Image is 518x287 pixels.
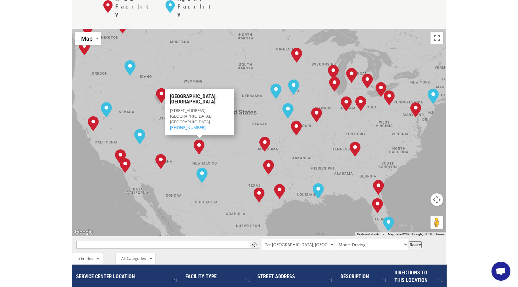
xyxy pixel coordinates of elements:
[154,85,170,106] div: Salt Lake City, UT
[252,243,256,247] span: 
[76,38,93,58] div: Portland, OR
[80,19,96,39] div: Kent, WA
[289,45,305,65] div: Minneapolis, MN
[98,100,114,120] div: Reno, NV
[268,81,284,101] div: Omaha, NE
[373,79,389,100] div: Cleveland, OH
[491,262,510,281] div: Open chat
[309,105,325,125] div: St. Louis, MO
[170,93,229,107] h3: [GEOGRAPHIC_DATA], [GEOGRAPHIC_DATA]
[227,91,231,96] span: Close
[408,100,424,120] div: Baltimore, MD
[353,93,369,114] div: Dayton, OH
[73,228,94,236] img: Google
[388,232,432,236] span: Map data ©2025 Google, INEGI
[250,241,259,249] button: 
[286,77,302,97] div: Des Moines, IA
[261,157,277,177] div: Dallas, TX
[370,177,387,197] div: Jacksonville, FL
[132,126,148,147] div: Las Vegas, NV
[117,155,133,176] div: San Diego, CA
[359,71,376,91] div: Detroit, MI
[381,88,397,108] div: Pittsburgh, PA
[395,270,428,283] span: Directions to this location
[325,62,341,82] div: Milwaukee, WI
[194,165,210,185] div: El Paso, TX
[280,101,296,121] div: Kansas City, MO
[170,107,229,130] p: [STREET_ADDRESS], [GEOGRAPHIC_DATA], [GEOGRAPHIC_DATA]
[272,181,288,202] div: Houston, TX
[75,32,101,45] button: Change map style
[347,139,363,159] div: Tunnel Hill, GA
[381,214,397,234] div: Miami, FL
[85,114,101,134] div: Tracy, CA
[121,256,146,261] span: All Categories
[357,232,384,237] button: Keyboard shortcuts
[425,86,441,106] div: Elizabeth, NJ
[431,193,443,206] button: Map camera controls
[251,185,267,205] div: San Antonio, TX
[431,216,443,229] button: Drag Pegman onto the map to open Street View
[370,196,386,216] div: Lakeland, FL
[78,256,93,261] span: 5 Entries
[288,118,304,138] div: Springfield, MO
[257,134,273,154] div: Oklahoma City, OK
[185,273,217,279] span: Facility Type
[436,232,444,236] a: Terms
[112,147,129,167] div: Chino, CA
[73,228,94,236] a: Open this area in Google Maps (opens a new window)
[81,35,93,42] span: Map
[431,32,443,44] button: Toggle fullscreen view
[122,58,138,78] div: Boise, ID
[340,273,369,279] span: Description
[76,273,135,279] span: Service center location
[191,137,207,157] div: Albuquerque, NM
[115,16,131,36] div: Spokane, WA
[409,241,422,248] button: Route
[344,65,360,85] div: Grand Rapids, MI
[327,74,343,94] div: Chicago, IL
[153,151,169,172] div: Phoenix, AZ
[310,181,326,201] div: New Orleans, LA
[170,125,206,130] a: [PHONE_NUMBER]
[257,273,295,279] span: Street Address
[338,94,354,114] div: Indianapolis, IN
